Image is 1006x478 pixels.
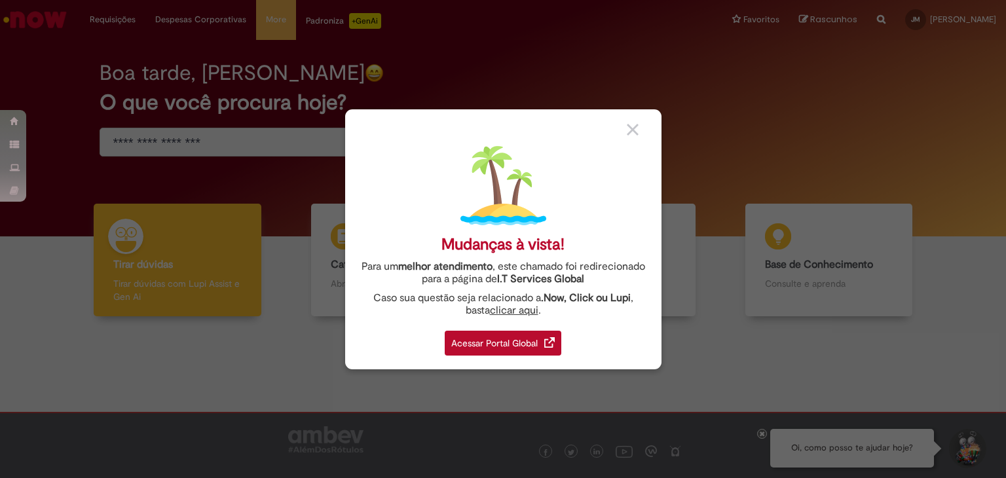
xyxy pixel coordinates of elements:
strong: .Now, Click ou Lupi [541,291,631,304]
strong: melhor atendimento [398,260,493,273]
a: clicar aqui [490,297,538,317]
div: Acessar Portal Global [445,331,561,356]
div: Mudanças à vista! [441,235,565,254]
div: Para um , este chamado foi redirecionado para a página de [355,261,652,285]
img: redirect_link.png [544,337,555,348]
img: island.png [460,143,546,229]
img: close_button_grey.png [627,124,639,136]
a: I.T Services Global [497,265,584,285]
a: Acessar Portal Global [445,323,561,356]
div: Caso sua questão seja relacionado a , basta . [355,292,652,317]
